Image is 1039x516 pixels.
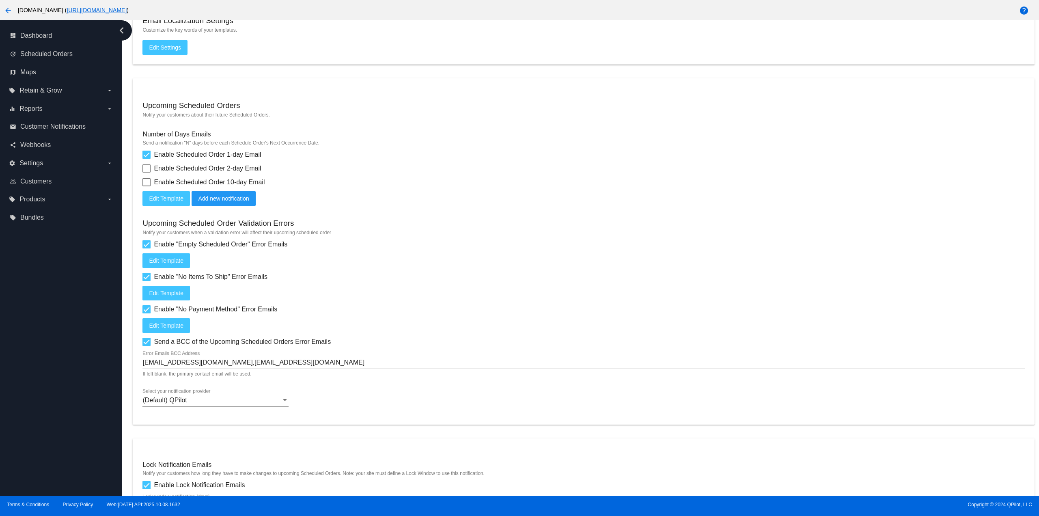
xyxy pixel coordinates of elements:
span: Edit Settings [149,44,181,51]
i: share [10,142,16,148]
h4: Lock Notification Emails [142,461,211,469]
i: people_outline [10,178,16,185]
span: Products [19,196,45,203]
a: Privacy Policy [63,502,93,507]
i: update [10,51,16,57]
span: Scheduled Orders [20,50,73,58]
a: local_offer Bundles [10,211,113,224]
h3: Email Localization Settings [142,16,233,25]
h3: Upcoming Scheduled Orders [142,101,240,110]
span: Edit Template [149,195,183,202]
span: Edit Template [149,257,183,264]
input: Error Emails BCC Address [142,359,1024,366]
a: dashboard Dashboard [10,29,113,42]
i: local_offer [10,214,16,221]
button: Edit Template [142,318,190,333]
span: Bundles [20,214,44,221]
span: Customers [20,178,52,185]
a: share Webhooks [10,138,113,151]
span: Enable Scheduled Order 10-day Email [154,177,265,187]
span: Send a BCC of the Upcoming Scheduled Orders Error Emails [154,337,331,347]
span: Customer Notifications [20,123,86,130]
h3: Upcoming Scheduled Order Validation Errors [142,219,294,228]
span: Edit Template [149,290,183,296]
i: equalizer [9,106,15,112]
i: arrow_drop_down [106,196,113,203]
i: email [10,123,16,130]
mat-icon: arrow_back [3,6,13,15]
span: Copyright © 2024 QPilot, LLC [526,502,1032,507]
span: Webhooks [20,141,51,149]
span: Maps [20,69,36,76]
span: Enable "No Payment Method" Error Emails [154,304,277,314]
a: Web:[DATE] API:2025.10.08.1632 [107,502,180,507]
mat-hint: Notify your customers how long they have to make changes to upcoming Scheduled Orders. Note: your... [142,471,1024,476]
i: local_offer [9,87,15,94]
i: local_offer [9,196,15,203]
mat-hint: If left blank, the primary contact email will be used. [142,371,251,377]
span: Dashboard [20,32,52,39]
mat-icon: help [1019,6,1029,15]
mat-hint: Customize the key words of your templates. [142,27,1024,33]
i: dashboard [10,32,16,39]
button: Edit Settings [142,40,188,55]
i: chevron_left [115,24,128,37]
button: Edit Template [142,286,190,300]
a: Terms & Conditions [7,502,49,507]
span: Settings [19,160,43,167]
span: Edit Template [149,322,183,329]
span: Add new notification [198,195,249,202]
span: Enable "Empty Scheduled Order" Error Emails [154,240,287,249]
i: arrow_drop_down [106,160,113,166]
button: Edit Template [142,191,190,206]
mat-hint: Notify your customers about their future Scheduled Orders. [142,112,1024,118]
a: map Maps [10,66,113,79]
i: arrow_drop_down [106,106,113,112]
a: email Customer Notifications [10,120,113,133]
i: arrow_drop_down [106,87,113,94]
span: Reports [19,105,42,112]
span: Enable Scheduled Order 2-day Email [154,164,261,173]
mat-hint: Notify your customers when a validation error will affect their upcoming scheduled order [142,230,1024,235]
h4: Number of Days Emails [142,131,211,138]
i: settings [9,160,15,166]
span: (Default) QPilot [142,397,187,404]
span: Enable Lock Notification Emails [154,480,245,490]
span: Enable Scheduled Order 1-day Email [154,150,261,160]
a: people_outline Customers [10,175,113,188]
span: Enable "No Items To Ship" Error Emails [154,272,267,282]
span: [DOMAIN_NAME] ( ) [18,7,129,13]
i: map [10,69,16,76]
span: Retain & Grow [19,87,62,94]
a: update Scheduled Orders [10,47,113,60]
a: [URL][DOMAIN_NAME] [67,7,127,13]
button: Add new notification [192,191,255,206]
mat-hint: Send a notification "N" days before each Schedule Order's Next Occurrence Date. [142,140,1024,146]
button: Edit Template [142,253,190,268]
